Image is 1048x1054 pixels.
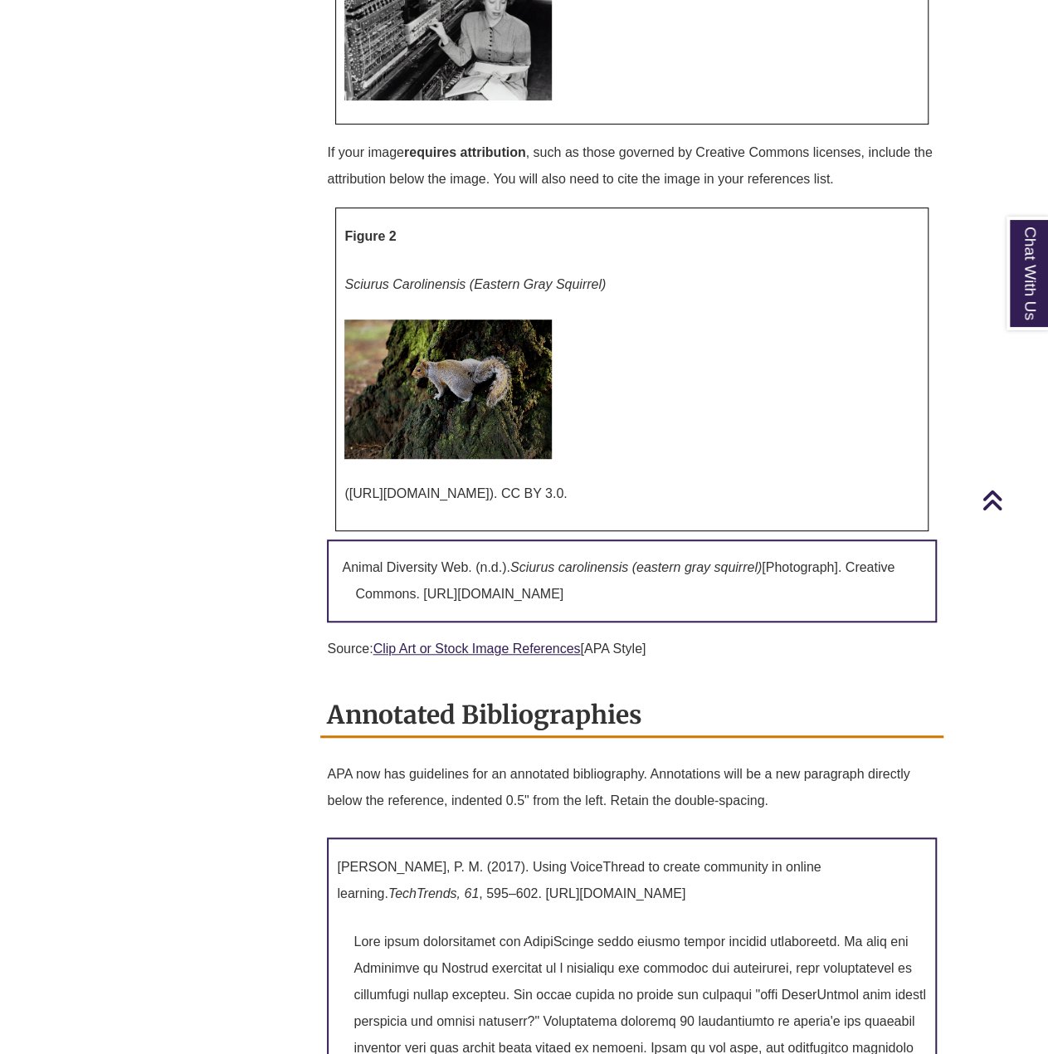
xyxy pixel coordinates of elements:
[337,847,926,914] p: [PERSON_NAME], P. M. (2017). Using VoiceThread to create community in online learning. , 595–602....
[388,886,479,900] em: TechTrends, 61
[320,694,943,738] h2: Annotated Bibliographies
[404,145,526,159] strong: requires attribution
[373,642,581,656] a: Clip Art or Stock Image References
[510,560,762,574] em: Sciurus carolinensis (eastern gray squirrel)
[327,629,936,669] p: Source: [APA Style]
[327,539,936,622] p: Animal Diversity Web. (n.d.). [Photograph]. Creative Commons. [URL][DOMAIN_NAME]
[327,133,936,199] p: If your image , such as those governed by Creative Commons licenses, include the attribution belo...
[344,474,919,514] p: ([URL][DOMAIN_NAME]). CC BY 3.0.
[344,229,396,243] strong: Figure 2
[327,754,936,821] p: APA now has guidelines for an annotated bibliography. Annotations will be a new paragraph directl...
[982,489,1044,511] a: Back to Top
[344,277,606,291] em: Sciurus Carolinensis (Eastern Gray Squirrel)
